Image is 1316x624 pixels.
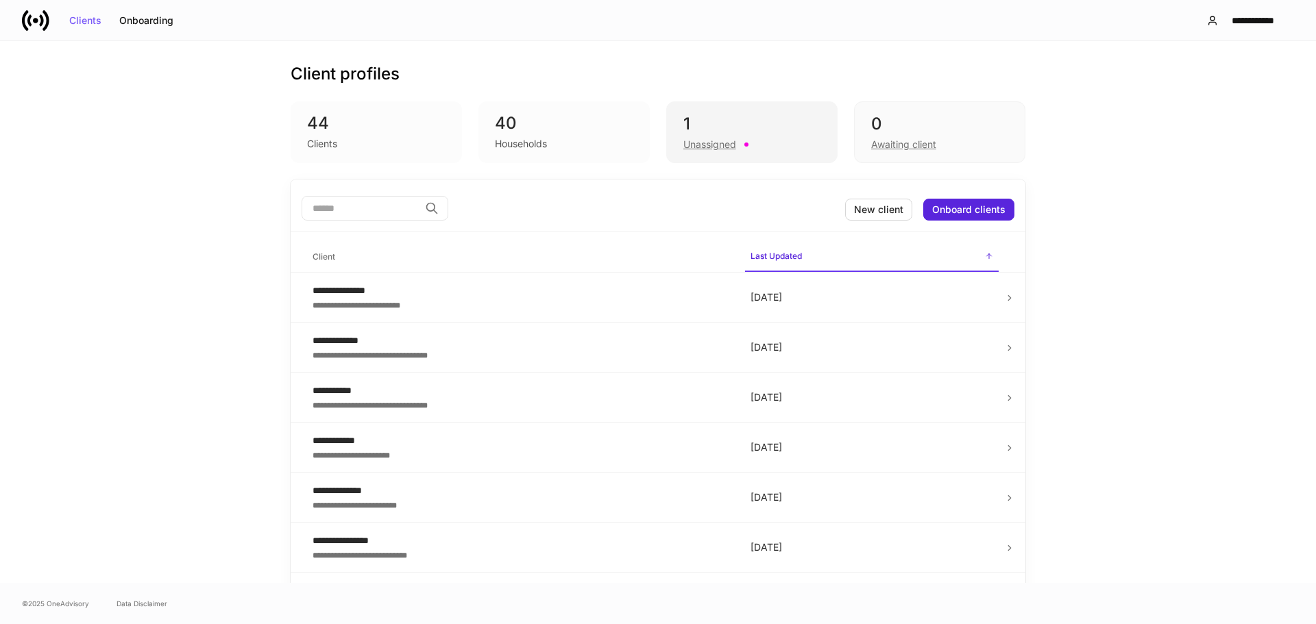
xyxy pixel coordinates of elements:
div: 0Awaiting client [854,101,1025,163]
span: Last Updated [745,242,999,272]
div: 1Unassigned [666,101,838,163]
div: 44 [307,112,446,134]
p: [DATE] [751,540,993,554]
p: [DATE] [751,440,993,454]
div: Households [495,137,547,151]
button: Onboard clients [923,199,1014,221]
button: New client [845,199,912,221]
p: [DATE] [751,490,993,504]
div: Clients [307,137,337,151]
div: 40 [495,112,633,134]
a: Data Disclaimer [117,598,167,609]
div: Onboarding [119,16,173,25]
p: [DATE] [751,340,993,354]
div: 1 [683,113,820,135]
span: © 2025 OneAdvisory [22,598,89,609]
div: Awaiting client [871,138,936,151]
div: New client [854,205,903,214]
div: 0 [871,113,1008,135]
span: Client [307,243,734,271]
div: Clients [69,16,101,25]
p: [DATE] [751,390,993,404]
div: Onboard clients [932,205,1006,214]
h3: Client profiles [291,63,400,85]
h6: Last Updated [751,249,802,262]
button: Onboarding [110,10,182,32]
div: Unassigned [683,138,736,151]
p: [DATE] [751,290,993,304]
h6: Client [313,250,335,263]
button: Clients [60,10,110,32]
